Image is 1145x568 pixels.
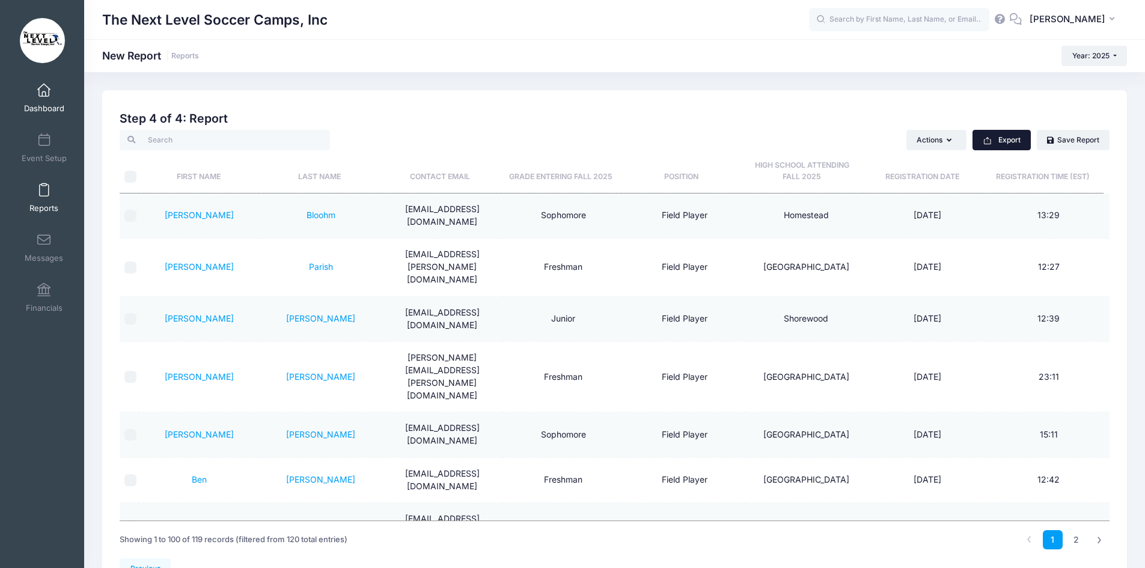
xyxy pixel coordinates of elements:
td: [DATE] [867,412,988,457]
th: Last Name: activate to sort column ascending [259,150,380,193]
td: 12:39 [988,297,1110,342]
td: [DATE] [867,297,988,342]
a: Bloohm [307,210,335,220]
img: The Next Level Soccer Camps, Inc [20,18,65,63]
span: Year: 2025 [1072,51,1110,60]
td: Field Player [624,412,745,457]
td: [GEOGRAPHIC_DATA] [745,239,867,296]
td: Field Player [624,458,745,503]
a: [PERSON_NAME] [165,429,234,439]
th: Position: activate to sort column ascending [621,150,742,193]
a: [PERSON_NAME] [286,313,355,323]
td: [DATE] [867,503,988,548]
td: [DATE] [867,194,988,239]
td: Field Player [624,342,745,412]
span: Financials [26,303,63,313]
td: [DATE] [867,342,988,412]
td: Shorewood [745,297,867,342]
td: [GEOGRAPHIC_DATA] [745,503,867,548]
a: [PERSON_NAME] [165,261,234,272]
td: Freshman [502,342,624,412]
h2: Step 4 of 4: Report [120,112,1110,126]
td: [GEOGRAPHIC_DATA] [745,412,867,457]
a: [PERSON_NAME] [286,371,355,382]
div: Showing 1 to 100 of 119 records (filtered from 120 total entries) [120,526,347,554]
span: Reports [29,203,58,213]
a: [PERSON_NAME] [286,429,355,439]
button: Year: 2025 [1061,46,1127,66]
th: High School Attending Fall 2025: activate to sort column ascending [742,150,863,193]
a: Messages [16,227,73,269]
td: 12:17 [988,503,1110,548]
button: Actions [906,130,966,150]
td: 15:11 [988,412,1110,457]
td: Junior [502,297,624,342]
button: Export [972,130,1031,150]
th: First Name: activate to sort column ascending [139,150,260,193]
a: Event Setup [16,127,73,169]
td: [EMAIL_ADDRESS][DOMAIN_NAME] [382,503,503,548]
span: Messages [25,253,63,263]
td: 12:42 [988,458,1110,503]
th: Registration Date: activate to sort column ascending [862,150,983,193]
a: Reports [16,177,73,219]
a: [PERSON_NAME] [165,210,234,220]
th: Grade Entering Fall 2025: activate to sort column ascending [501,150,621,193]
a: [PERSON_NAME] [286,474,355,484]
span: [PERSON_NAME] [1030,13,1105,26]
th: Contact Email: activate to sort column ascending [380,150,501,193]
span: Dashboard [24,103,64,114]
a: Financials [16,276,73,319]
td: Homestead [745,194,867,239]
td: [EMAIL_ADDRESS][DOMAIN_NAME] [382,297,503,342]
td: 23:11 [988,342,1110,412]
td: [EMAIL_ADDRESS][PERSON_NAME][DOMAIN_NAME] [382,239,503,296]
td: Freshman [502,239,624,296]
td: 13:29 [988,194,1110,239]
a: 1 [1043,530,1063,550]
td: Sophomore [502,194,624,239]
td: Field Player [624,239,745,296]
a: [PERSON_NAME] [165,520,234,530]
td: [EMAIL_ADDRESS][DOMAIN_NAME] [382,458,503,503]
a: Save Report [1037,130,1110,150]
td: Freshman [502,458,624,503]
h1: New Report [102,49,199,62]
a: Parish [309,261,333,272]
span: Event Setup [22,153,67,163]
td: [PERSON_NAME][EMAIL_ADDRESS][PERSON_NAME][DOMAIN_NAME] [382,342,503,412]
input: Search by First Name, Last Name, or Email... [809,8,989,32]
td: Goalkeeper [624,503,745,548]
td: [GEOGRAPHIC_DATA] [745,458,867,503]
button: [PERSON_NAME] [1022,6,1127,34]
input: Search [120,130,330,150]
td: [EMAIL_ADDRESS][DOMAIN_NAME] [382,194,503,239]
td: [GEOGRAPHIC_DATA] [745,342,867,412]
td: Field Player [624,194,745,239]
td: 12:27 [988,239,1110,296]
a: [PERSON_NAME] [286,520,355,530]
td: [DATE] [867,239,988,296]
td: Junior [502,503,624,548]
a: 2 [1066,530,1086,550]
a: Ben [192,474,207,484]
a: [PERSON_NAME] [165,371,234,382]
a: Reports [171,52,199,61]
a: [PERSON_NAME] [165,313,234,323]
a: Dashboard [16,77,73,119]
td: Sophomore [502,412,624,457]
h1: The Next Level Soccer Camps, Inc [102,6,328,34]
td: Field Player [624,297,745,342]
td: [DATE] [867,458,988,503]
th: Registration Time (EST): activate to sort column ascending [983,150,1104,193]
td: [EMAIL_ADDRESS][DOMAIN_NAME] [382,412,503,457]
